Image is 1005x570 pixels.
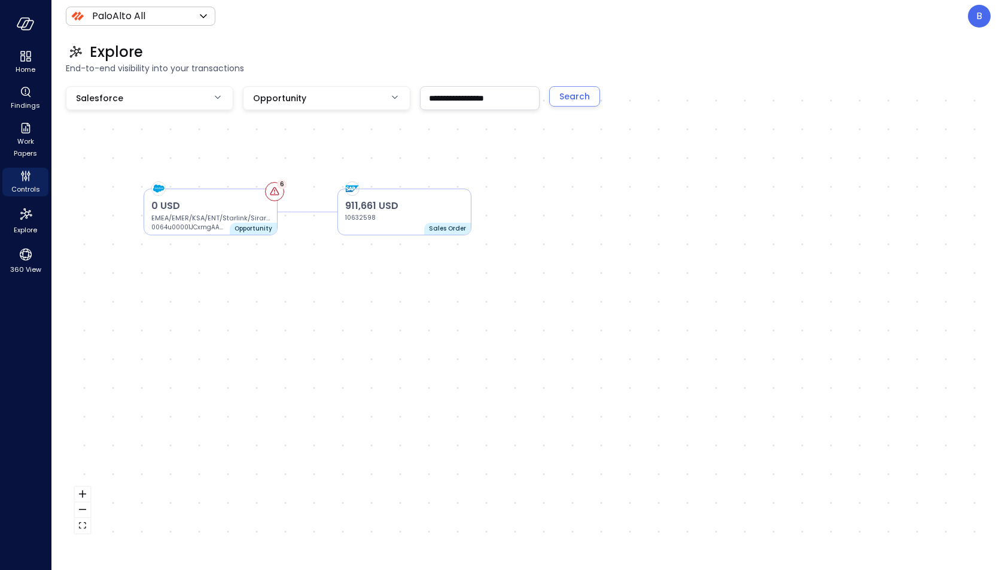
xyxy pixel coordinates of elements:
[2,168,48,196] div: Controls
[14,224,37,236] span: Explore
[429,224,466,234] p: Sales Order
[976,9,982,23] p: B
[253,92,306,105] span: Opportunity
[10,263,41,275] span: 360 View
[151,223,223,232] p: 0064u00001JCxmgAAD
[90,43,143,62] span: Explore
[16,63,35,75] span: Home
[345,199,464,213] p: 911,661 USD
[2,48,48,77] div: Home
[75,502,90,518] button: zoom out
[549,86,600,107] button: Search
[2,204,48,237] div: Explore
[71,9,85,23] img: Icon
[968,5,991,28] div: Boaz
[346,182,359,195] img: sap
[151,213,270,223] p: EMEA/EMER/KSA/ENT/Starlink/Sirar/nwc/esa
[76,92,123,105] span: Salesforce
[345,213,417,223] p: 10632598
[92,9,145,23] p: PaloAlto All
[66,62,991,75] span: End-to-end visibility into your transactions
[75,487,90,502] button: zoom in
[7,135,44,159] span: Work Papers
[151,199,270,213] p: 0 USD
[11,99,40,111] span: Findings
[2,84,48,113] div: Findings
[234,224,272,234] p: Opportunity
[2,244,48,277] div: 360 View
[2,120,48,160] div: Work Papers
[280,180,284,189] span: 6
[75,487,90,533] div: React Flow controls
[559,89,590,104] div: Search
[75,518,90,533] button: fit view
[11,183,40,195] span: Controls
[152,182,165,195] img: salesforce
